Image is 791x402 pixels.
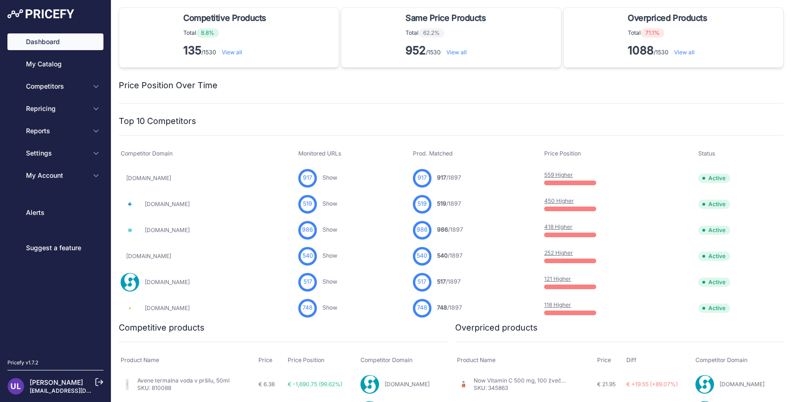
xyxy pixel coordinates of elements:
span: € 6.38 [258,381,275,388]
span: Competitive Products [183,12,266,25]
a: View all [222,49,242,56]
span: Overpriced Products [628,12,707,25]
span: Price Position [288,357,324,363]
button: Repricing [7,100,103,117]
span: Active [698,174,730,183]
button: My Account [7,167,103,184]
span: Competitor Domain [360,357,412,363]
span: Same Price Products [405,12,486,25]
span: 517 [418,278,426,286]
span: Repricing [26,104,87,113]
span: 748 [417,304,427,312]
a: Suggest a feature [7,240,103,256]
span: Competitors [26,82,87,91]
a: 540/1897 [437,252,463,259]
a: Avene termalna voda v pršilu, 50ml [137,377,230,384]
h2: Competitive products [119,321,205,334]
p: SKU: 345863 [474,384,566,392]
a: My Catalog [7,56,103,72]
a: 450 Higher [544,197,574,204]
span: 517 [303,278,312,286]
a: Show [322,200,337,207]
a: 917/1897 [437,174,461,181]
span: € 21.95 [597,381,616,388]
a: [DOMAIN_NAME] [145,227,190,233]
a: 418 Higher [544,223,572,230]
span: 71.1% [641,28,664,38]
p: Total [183,28,270,38]
span: 917 [418,174,427,182]
a: 519/1897 [437,200,461,207]
a: Show [322,174,337,181]
span: 748 [302,304,313,312]
button: Competitors [7,78,103,95]
p: /1530 [405,43,489,58]
span: 540 [302,252,313,260]
a: 986/1897 [437,226,463,233]
span: Product Name [121,357,159,363]
a: [DOMAIN_NAME] [126,253,171,259]
span: 540 [437,252,448,259]
a: Alerts [7,204,103,221]
span: 917 [437,174,446,181]
a: Now Vitamin C 500 mg, 100 žvečljivih tablet [474,377,590,384]
a: Dashboard [7,33,103,50]
a: [EMAIL_ADDRESS][DOMAIN_NAME] [30,387,127,394]
a: [DOMAIN_NAME] [720,381,765,388]
span: Price Position [544,150,581,157]
span: 519 [437,200,446,207]
span: Price [597,357,611,363]
span: Settings [26,149,87,158]
p: /1530 [628,43,711,58]
a: 517/1897 [437,278,461,285]
p: Total [628,28,711,38]
a: [DOMAIN_NAME] [385,381,430,388]
strong: 135 [183,44,201,57]
a: View all [674,49,695,56]
a: [DOMAIN_NAME] [145,279,190,285]
nav: Sidebar [7,33,103,348]
span: My Account [26,171,87,180]
span: Active [698,252,730,261]
span: Product Name [457,357,495,363]
span: Active [698,278,730,287]
p: Total [405,28,489,38]
span: Active [698,226,730,235]
span: 748 [437,304,447,311]
a: Show [322,304,337,311]
span: 8.8% [196,28,219,38]
h2: Top 10 Competitors [119,115,196,128]
p: SKU: 810088 [137,384,230,392]
span: 519 [303,200,312,208]
span: € -1,690.75 (99.62%) [288,381,342,388]
span: Diff [626,357,637,363]
span: Monitored URLs [298,150,341,157]
button: Settings [7,145,103,162]
a: 252 Higher [544,249,573,256]
h2: Overpriced products [455,321,538,334]
span: Price [258,357,272,363]
a: [PERSON_NAME] [30,378,83,386]
span: Status [698,150,715,157]
span: 62.2% [418,28,444,38]
strong: 1088 [628,44,654,57]
a: [DOMAIN_NAME] [145,201,190,207]
a: 121 Higher [544,275,571,282]
span: Reports [26,126,87,136]
h2: Price Position Over Time [119,79,218,92]
span: € +19.55 (+89.07%) [626,381,678,388]
span: 517 [437,278,446,285]
span: 519 [418,200,427,208]
strong: 952 [405,44,426,57]
span: 540 [417,252,427,260]
a: 118 Higher [544,301,571,308]
span: 986 [302,226,313,234]
button: Reports [7,123,103,139]
span: Competitor Domain [121,150,173,157]
span: 986 [417,226,428,234]
span: 986 [437,226,448,233]
span: Competitor Domain [695,357,747,363]
a: View all [446,49,467,56]
div: Pricefy v1.7.2 [7,359,39,367]
p: /1530 [183,43,270,58]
